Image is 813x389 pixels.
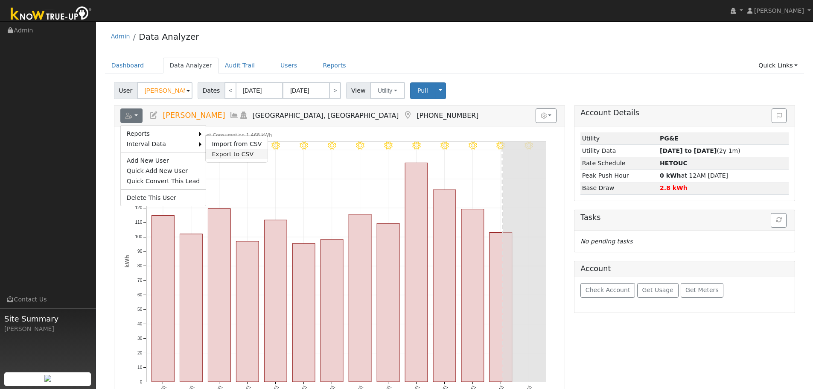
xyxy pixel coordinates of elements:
[137,307,143,312] text: 50
[180,234,202,382] rect: onclick=""
[384,141,393,150] i: 8/08 - Clear
[771,213,787,228] button: Refresh
[274,58,304,73] a: Users
[203,132,272,138] text: Net Consumption 1,468 kWh
[140,380,142,384] text: 0
[121,166,206,176] a: Quick Add New User
[317,58,353,73] a: Reports
[410,82,435,99] button: Pull
[124,255,130,268] text: kWh
[137,82,192,99] input: Select a User
[264,220,287,382] rect: onclick=""
[440,141,449,150] i: 8/10 - Clear
[253,111,399,120] span: [GEOGRAPHIC_DATA], [GEOGRAPHIC_DATA]
[152,216,174,382] rect: onclick=""
[328,141,336,150] i: 8/06 - Clear
[4,325,91,333] div: [PERSON_NAME]
[111,33,130,40] a: Admin
[121,155,206,166] a: Add New User
[637,283,679,298] button: Get Usage
[377,223,399,382] rect: onclick=""
[580,213,789,222] h5: Tasks
[461,209,484,382] rect: onclick=""
[580,170,658,182] td: Peak Push Hour
[660,172,681,179] strong: 0 kWh
[772,108,787,123] button: Issue History
[580,238,632,245] i: No pending tasks
[121,193,206,203] a: Delete This User
[219,58,261,73] a: Audit Trail
[135,235,142,240] text: 100
[137,351,143,355] text: 20
[685,287,719,293] span: Get Meters
[321,240,343,382] rect: onclick=""
[105,58,151,73] a: Dashboard
[346,82,370,99] span: View
[224,82,236,99] a: <
[121,139,200,149] a: Interval Data
[468,141,477,150] i: 8/11 - Clear
[659,170,789,182] td: at 12AM [DATE]
[660,147,740,154] span: (2y 1m)
[403,111,412,120] a: Map
[137,263,143,268] text: 80
[137,322,143,326] text: 40
[121,176,206,186] a: Quick Convert This Lead
[135,220,142,225] text: 110
[236,241,259,382] rect: onclick=""
[660,184,688,191] strong: 2.8 kWh
[349,214,371,382] rect: onclick=""
[114,82,137,99] span: User
[681,283,724,298] button: Get Meters
[271,141,280,150] i: 8/04 - Clear
[580,182,658,194] td: Base Draw
[660,135,679,142] strong: ID: 17171108, authorized: 08/13/25
[642,287,673,293] span: Get Usage
[208,209,230,382] rect: onclick=""
[580,157,658,170] td: Rate Schedule
[490,233,512,382] rect: onclick=""
[580,145,658,157] td: Utility Data
[163,58,219,73] a: Data Analyzer
[44,375,51,382] img: retrieve
[198,82,225,99] span: Dates
[137,249,143,254] text: 90
[206,149,268,159] a: Export to CSV
[137,365,143,370] text: 10
[660,147,717,154] strong: [DATE] to [DATE]
[239,111,248,120] a: Login As (last Never)
[660,160,688,167] strong: L
[412,141,421,150] i: 8/09 - Clear
[121,129,200,139] a: Reports
[4,313,91,325] span: Site Summary
[149,111,158,120] a: Edit User (35361)
[417,111,478,120] span: [PHONE_NUMBER]
[580,108,789,117] h5: Account Details
[139,32,199,42] a: Data Analyzer
[292,244,315,382] rect: onclick=""
[433,190,456,382] rect: onclick=""
[137,336,143,341] text: 30
[417,87,428,94] span: Pull
[496,141,505,150] i: 8/12 - Clear
[329,82,341,99] a: >
[163,111,225,120] span: [PERSON_NAME]
[135,206,142,211] text: 120
[300,141,308,150] i: 8/05 - Clear
[752,58,804,73] a: Quick Links
[580,132,658,145] td: Utility
[405,163,428,382] rect: onclick=""
[230,111,239,120] a: Multi-Series Graph
[754,7,804,14] span: [PERSON_NAME]
[586,287,630,293] span: Check Account
[137,278,143,283] text: 70
[206,139,268,149] a: Import from CSV
[370,82,405,99] button: Utility
[356,141,364,150] i: 8/07 - Clear
[137,292,143,297] text: 60
[580,264,611,273] h5: Account
[6,5,96,24] img: Know True-Up
[580,283,635,298] button: Check Account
